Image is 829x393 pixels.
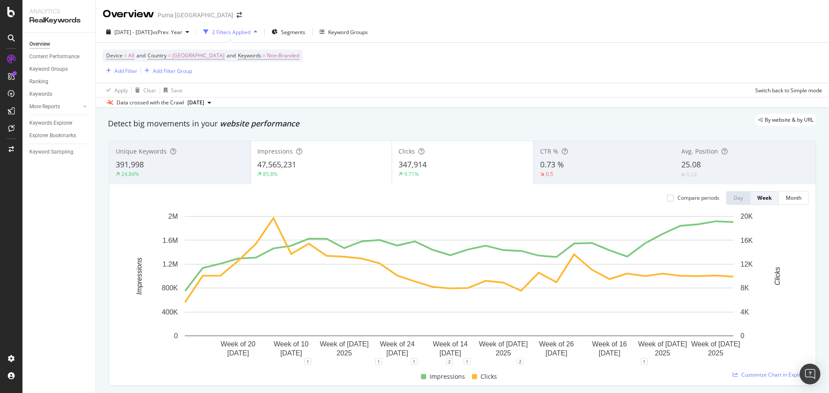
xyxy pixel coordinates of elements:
[708,349,724,357] text: 2025
[734,194,743,201] div: Day
[481,371,497,382] span: Clicks
[29,52,89,61] a: Content Performance
[200,25,261,39] button: 2 Filters Applied
[29,16,89,25] div: RealKeywords
[757,194,772,201] div: Week
[174,332,178,340] text: 0
[433,340,468,348] text: Week of 14
[399,147,415,155] span: Clicks
[221,340,256,348] text: Week of 20
[106,52,123,59] span: Device
[446,358,453,365] div: 2
[227,52,236,59] span: and
[386,349,408,357] text: [DATE]
[136,258,143,295] text: Impressions
[257,147,293,155] span: Impressions
[29,65,89,74] a: Keyword Groups
[430,371,465,382] span: Impressions
[336,349,352,357] text: 2025
[641,358,648,365] div: 1
[141,66,192,76] button: Add Filter Group
[184,97,215,108] button: [DATE]
[655,349,671,357] text: 2025
[304,358,311,365] div: 1
[29,102,81,111] a: More Reports
[726,191,750,205] button: Day
[779,191,809,205] button: Month
[29,90,89,99] a: Keywords
[740,284,749,292] text: 8K
[411,358,418,365] div: 1
[29,40,89,49] a: Overview
[263,170,278,178] div: 85.8%
[168,52,171,59] span: =
[116,159,144,170] span: 391,998
[479,340,528,348] text: Week of [DATE]
[29,119,73,128] div: Keywords Explorer
[29,52,79,61] div: Content Performance
[103,66,137,76] button: Add Filter
[687,171,697,178] div: 0.24
[29,119,89,128] a: Keywords Explorer
[546,349,567,357] text: [DATE]
[786,194,801,201] div: Month
[598,349,620,357] text: [DATE]
[464,358,471,365] div: 1
[117,99,184,107] div: Data crossed with the Crawl
[116,147,167,155] span: Unique Keywords
[755,87,822,94] div: Switch back to Simple mode
[540,147,558,155] span: CTR %
[733,371,809,378] a: Customize Chart in Explorer
[124,52,127,59] span: =
[380,340,415,348] text: Week of 24
[237,12,242,18] div: arrow-right-arrow-left
[152,28,182,36] span: vs Prev. Year
[281,28,305,36] span: Segments
[440,349,461,357] text: [DATE]
[681,159,701,170] span: 25.08
[539,340,574,348] text: Week of 26
[132,83,156,97] button: Clear
[171,87,183,94] div: Save
[143,87,156,94] div: Clear
[172,50,225,62] span: [GEOGRAPHIC_DATA]
[774,267,781,286] text: Clicks
[114,67,137,75] div: Add Filter
[316,25,371,39] button: Keyword Groups
[29,77,48,86] div: Ranking
[750,191,779,205] button: Week
[227,349,249,357] text: [DATE]
[546,170,553,178] div: 0.5
[752,83,822,97] button: Switch back to Simple mode
[740,236,753,244] text: 16K
[29,77,89,86] a: Ranking
[114,87,128,94] div: Apply
[29,102,60,111] div: More Reports
[103,25,193,39] button: [DATE] - [DATE]vsPrev. Year
[592,340,627,348] text: Week of 16
[691,340,740,348] text: Week of [DATE]
[162,284,178,292] text: 800K
[121,170,139,178] div: 24.84%
[681,147,718,155] span: Avg. Position
[404,170,419,178] div: 9.71%
[328,28,368,36] div: Keyword Groups
[162,261,178,268] text: 1.2M
[741,371,809,378] span: Customize Chart in Explorer
[740,308,749,316] text: 4K
[162,308,178,316] text: 400K
[114,28,152,36] span: [DATE] - [DATE]
[375,358,382,365] div: 1
[29,131,76,140] div: Explorer Bookmarks
[29,148,73,157] div: Keyword Sampling
[765,117,813,123] span: By website & by URL
[153,67,192,75] div: Add Filter Group
[168,213,178,220] text: 2M
[274,340,309,348] text: Week of 10
[103,83,128,97] button: Apply
[677,194,719,201] div: Compare periods
[280,349,302,357] text: [DATE]
[116,212,802,362] svg: A chart.
[187,99,204,107] span: 2025 Aug. 10th
[29,7,89,16] div: Analytics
